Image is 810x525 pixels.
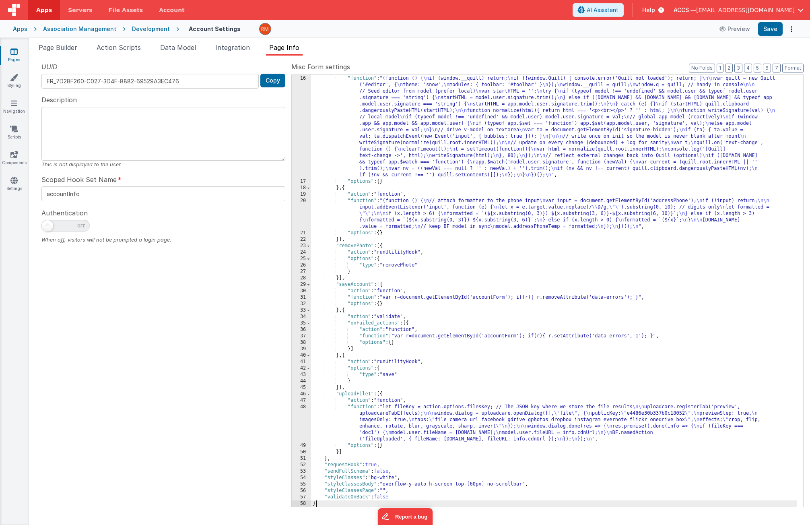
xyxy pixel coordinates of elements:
span: Scoped Hook Set Name [41,175,117,184]
div: 18 [292,185,311,191]
div: 45 [292,384,311,391]
div: 39 [292,346,311,352]
button: Options [786,23,797,35]
span: Authentication [41,208,88,218]
div: 40 [292,352,311,359]
span: Apps [36,6,52,14]
span: Integration [215,43,250,52]
iframe: Marker.io feedback button [377,508,433,525]
div: 25 [292,256,311,262]
button: 6 [763,64,771,72]
div: 44 [292,378,311,384]
div: 46 [292,391,311,397]
div: Association Management [43,25,116,33]
div: 48 [292,404,311,442]
button: 7 [773,64,781,72]
div: 31 [292,294,311,301]
div: When off, visitors will not be prompted a login page. [41,236,285,244]
div: 16 [292,75,311,178]
div: 33 [292,307,311,314]
button: Format [782,64,804,72]
div: 42 [292,365,311,372]
div: 38 [292,339,311,346]
div: Apps [13,25,27,33]
button: Save [758,22,783,36]
div: 57 [292,494,311,500]
div: 22 [292,236,311,243]
div: 53 [292,468,311,475]
div: 20 [292,198,311,230]
div: 29 [292,281,311,288]
div: 23 [292,243,311,249]
div: 58 [292,500,311,507]
button: ACCS — [EMAIL_ADDRESS][DOMAIN_NAME] [674,6,804,14]
span: Data Model [160,43,196,52]
span: Help [642,6,655,14]
div: Development [132,25,170,33]
button: Copy [260,74,285,87]
button: 3 [734,64,742,72]
span: File Assets [109,6,143,14]
div: 34 [292,314,311,320]
img: 1e10b08f9103151d1000344c2f9be56b [260,23,271,35]
div: 17 [292,178,311,185]
div: 49 [292,442,311,449]
span: Description [41,95,77,105]
div: 36 [292,327,311,333]
div: 19 [292,191,311,198]
h4: Account Settings [189,26,241,32]
span: Page Info [269,43,299,52]
div: 35 [292,320,311,327]
span: Page Builder [39,43,77,52]
div: This is not displayed to the user. [41,161,285,168]
div: 56 [292,488,311,494]
button: Preview [715,23,755,35]
div: 55 [292,481,311,488]
div: 28 [292,275,311,281]
span: Action Scripts [97,43,141,52]
div: 37 [292,333,311,339]
div: 27 [292,269,311,275]
div: 41 [292,359,311,365]
div: 32 [292,301,311,307]
span: ACCS — [674,6,696,14]
button: 2 [725,64,733,72]
button: 1 [717,64,723,72]
div: 24 [292,249,311,256]
div: 21 [292,230,311,236]
div: 30 [292,288,311,294]
span: AI Assistant [587,6,618,14]
button: No Folds [689,64,715,72]
span: [EMAIL_ADDRESS][DOMAIN_NAME] [696,6,795,14]
div: 47 [292,397,311,404]
div: 43 [292,372,311,378]
div: 52 [292,462,311,468]
span: Servers [68,6,92,14]
span: UUID [41,62,58,72]
div: 54 [292,475,311,481]
button: 5 [754,64,761,72]
button: 4 [744,64,752,72]
button: AI Assistant [573,3,624,17]
span: Misc Form settings [291,62,350,72]
div: 50 [292,449,311,455]
div: 51 [292,455,311,462]
div: 26 [292,262,311,269]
